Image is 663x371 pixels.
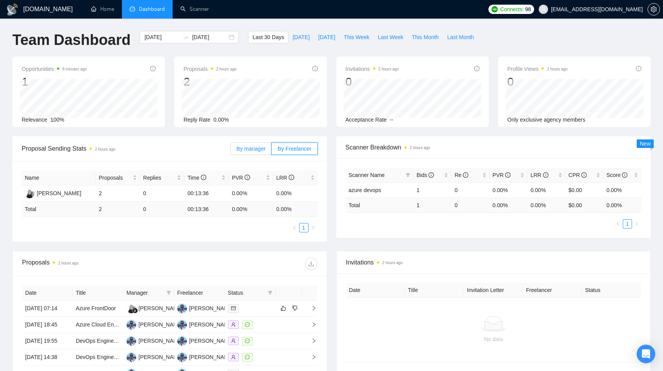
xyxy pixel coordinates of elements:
[268,290,272,295] span: filter
[507,64,568,74] span: Profile Views
[76,354,160,360] a: DevOps Engineer (Mobile Gaming)
[22,202,96,217] td: Total
[58,261,79,265] time: 2 hours ago
[22,333,73,349] td: [DATE] 19:55
[73,317,123,333] td: Azure Cloud Engineer (DevOps) — Reproducible Customer Deployments
[305,338,317,344] span: right
[177,304,187,313] img: PT
[528,182,565,198] td: 0.00%
[648,6,660,12] a: setting
[603,182,641,198] td: 0.00%
[177,320,187,330] img: PT
[293,33,310,41] span: [DATE]
[308,223,318,232] li: Next Page
[252,33,284,41] span: Last 30 Days
[184,202,229,217] td: 00:13:36
[379,67,399,71] time: 2 hours ago
[73,301,123,317] td: Azure FrontDoor
[76,338,257,344] a: DevOps Engineer Needed for Ansible Scripts and Kubernetes Management
[229,185,273,202] td: 0.00%
[177,337,234,344] a: PT[PERSON_NAME]
[281,305,286,311] span: like
[305,258,317,270] button: download
[623,219,632,228] li: 1
[245,175,250,180] span: info-circle
[531,172,548,178] span: LRR
[123,285,174,301] th: Manager
[346,64,399,74] span: Invitations
[76,305,116,311] a: Azure FrontDoor
[37,189,81,198] div: [PERSON_NAME]
[248,31,288,43] button: Last 30 Days
[474,66,480,71] span: info-circle
[127,336,136,346] img: PT
[177,321,234,327] a: PT[PERSON_NAME]
[454,172,468,178] span: Re
[144,33,180,41] input: Start date
[22,170,96,185] th: Name
[96,170,140,185] th: Proposals
[231,322,236,327] span: user-add
[229,202,273,217] td: 0.00 %
[177,354,234,360] a: PT[PERSON_NAME]
[528,198,565,213] td: 0.00 %
[22,301,73,317] td: [DATE] 07:14
[127,305,183,311] a: Y[PERSON_NAME]
[6,3,19,16] img: logo
[299,223,308,232] li: 1
[231,338,236,343] span: user-add
[231,355,236,359] span: user-add
[413,198,451,213] td: 1
[96,185,140,202] td: 2
[289,175,294,180] span: info-circle
[228,289,265,297] span: Status
[490,182,528,198] td: 0.00%
[547,67,567,71] time: 2 hours ago
[139,304,183,313] div: [PERSON_NAME]
[290,304,300,313] button: dislike
[127,354,183,360] a: PT[PERSON_NAME]
[346,258,641,267] span: Invitations
[187,175,206,181] span: Time
[623,220,632,228] a: 1
[22,74,87,89] div: 1
[177,305,234,311] a: PT[PERSON_NAME]
[231,306,236,311] span: mail
[565,198,603,213] td: $ 0.00
[91,6,114,12] a: homeHome
[308,223,318,232] button: right
[543,172,548,178] span: info-circle
[127,304,136,313] img: Y
[390,117,393,123] span: --
[349,187,381,193] a: azure devops
[410,146,430,150] time: 2 hours ago
[305,322,317,327] span: right
[493,172,511,178] span: PVR
[405,283,464,298] th: Title
[192,33,227,41] input: End date
[140,185,185,202] td: 0
[408,31,443,43] button: This Month
[22,117,47,123] span: Relevance
[507,117,586,123] span: Only exclusive agency members
[406,173,410,177] span: filter
[25,189,34,198] img: PT
[451,198,489,213] td: 0
[352,335,635,344] div: No data
[183,64,236,74] span: Proposals
[99,173,131,182] span: Proposals
[640,141,651,147] span: New
[613,219,623,228] li: Previous Page
[349,172,385,178] span: Scanner Name
[236,146,266,152] span: By manager
[507,74,568,89] div: 0
[25,190,81,196] a: PT[PERSON_NAME]
[127,321,183,327] a: PT[PERSON_NAME]
[183,117,210,123] span: Reply Rate
[314,31,339,43] button: [DATE]
[616,222,620,226] span: left
[525,5,531,14] span: 98
[245,338,250,343] span: message
[290,223,299,232] li: Previous Page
